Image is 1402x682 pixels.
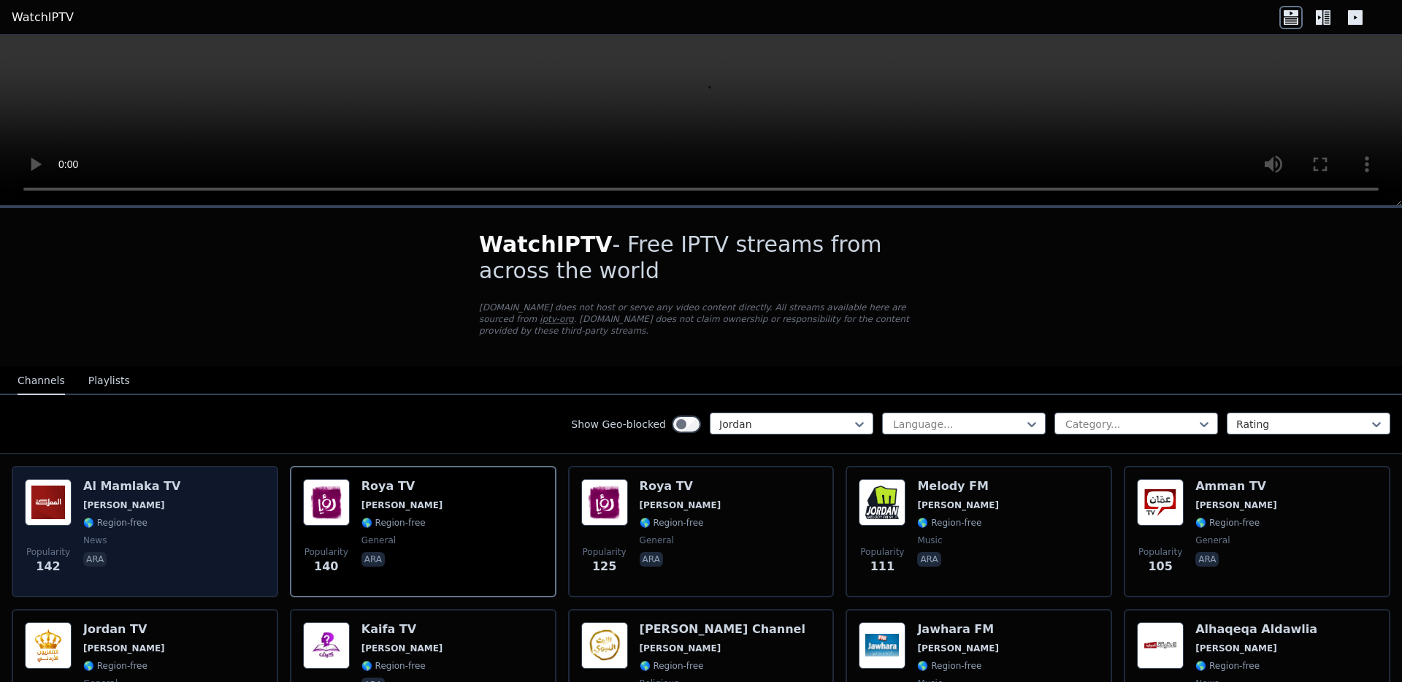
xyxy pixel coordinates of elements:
span: [PERSON_NAME] [640,643,721,654]
span: 🌎 Region-free [83,660,148,672]
img: Roya TV [303,479,350,526]
img: Melody FM [859,479,905,526]
h6: Kaifa TV [361,622,443,637]
span: Popularity [1138,546,1182,558]
span: [PERSON_NAME] [361,499,443,511]
button: Playlists [88,367,130,395]
img: Alhaqeqa Aldawlia [1137,622,1184,669]
label: Show Geo-blocked [571,417,666,432]
p: ara [1195,552,1219,567]
p: ara [361,552,385,567]
span: [PERSON_NAME] [917,499,999,511]
span: 125 [592,558,616,575]
img: Jordan TV [25,622,72,669]
span: 140 [314,558,338,575]
h6: Roya TV [640,479,721,494]
img: Roya TV [581,479,628,526]
img: Al Mamlaka TV [25,479,72,526]
span: 🌎 Region-free [1195,517,1260,529]
p: ara [917,552,941,567]
h6: Jordan TV [83,622,165,637]
span: music [917,535,942,546]
span: news [83,535,107,546]
p: ara [640,552,663,567]
span: general [1195,535,1230,546]
h6: Melody FM [917,479,999,494]
span: 🌎 Region-free [640,660,704,672]
span: general [640,535,674,546]
img: Amman TV [1137,479,1184,526]
h6: Al Mamlaka TV [83,479,180,494]
span: 105 [1148,558,1172,575]
span: 🌎 Region-free [361,517,426,529]
span: WatchIPTV [479,231,613,257]
span: [PERSON_NAME] [361,643,443,654]
span: 🌎 Region-free [917,660,981,672]
span: general [361,535,396,546]
span: 🌎 Region-free [917,517,981,529]
h6: Jawhara FM [917,622,999,637]
button: Channels [18,367,65,395]
span: 111 [870,558,895,575]
span: [PERSON_NAME] [1195,643,1277,654]
img: Kaifa TV [303,622,350,669]
span: 🌎 Region-free [83,517,148,529]
span: [PERSON_NAME] [917,643,999,654]
span: 🌎 Region-free [640,517,704,529]
span: [PERSON_NAME] [83,499,165,511]
span: Popularity [26,546,70,558]
h1: - Free IPTV streams from across the world [479,231,923,284]
span: 🌎 Region-free [1195,660,1260,672]
span: Popularity [860,546,904,558]
a: iptv-org [540,314,574,324]
span: Popularity [304,546,348,558]
h6: Alhaqeqa Aldawlia [1195,622,1317,637]
span: [PERSON_NAME] [640,499,721,511]
span: [PERSON_NAME] [1195,499,1277,511]
span: [PERSON_NAME] [83,643,165,654]
p: ara [83,552,107,567]
span: Popularity [583,546,627,558]
p: [DOMAIN_NAME] does not host or serve any video content directly. All streams available here are s... [479,302,923,337]
span: 🌎 Region-free [361,660,426,672]
a: WatchIPTV [12,9,74,26]
img: Alerth Alnabawi Channel [581,622,628,669]
span: 142 [36,558,60,575]
h6: [PERSON_NAME] Channel [640,622,805,637]
h6: Roya TV [361,479,443,494]
h6: Amman TV [1195,479,1277,494]
img: Jawhara FM [859,622,905,669]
